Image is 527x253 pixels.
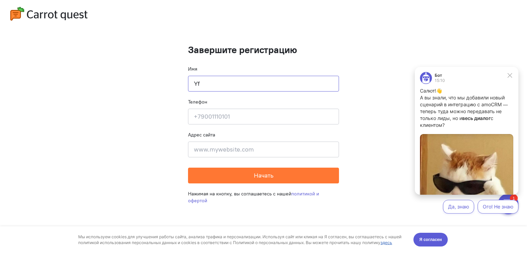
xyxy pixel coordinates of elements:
[27,15,37,19] div: 15:10
[188,65,197,72] label: Имя
[188,142,339,157] input: www.mywebsite.com
[12,24,105,31] p: Салют!👋
[188,98,207,105] label: Телефон
[380,14,392,19] a: здесь
[27,10,37,14] div: Бот
[35,136,66,150] button: Да, знаю
[188,109,339,124] input: +79001110101
[188,45,339,55] h1: Завершите регистрацию
[188,191,319,204] a: политикой и офертой
[78,8,406,19] div: Мы используем cookies для улучшения работы сайта, анализа трафика и персонализации. Используя сай...
[70,136,110,150] button: Ого! Не знаю
[10,7,87,21] img: carrot-quest-logo.svg
[15,4,23,12] div: 1
[254,171,273,179] span: Начать
[12,31,105,65] p: А вы знали, что мы добавили новый сценарий в интеграцию с amoCRM — теперь туда можно передавать н...
[54,52,83,58] strong: весь диалог
[188,183,339,211] div: Нажимая на кнопку, вы соглашаетесь с нашей
[188,131,215,138] label: Адрес сайта
[413,7,448,20] button: Я согласен
[188,76,339,92] input: Ваше имя
[419,10,442,17] span: Я согласен
[188,168,339,183] button: Начать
